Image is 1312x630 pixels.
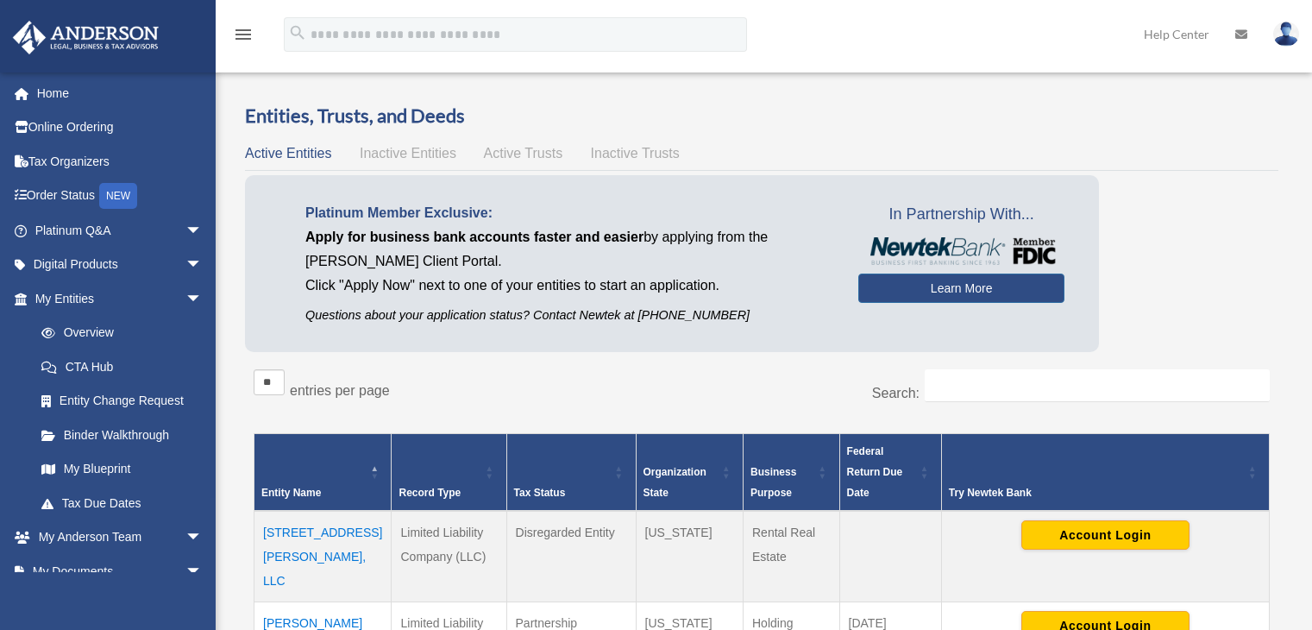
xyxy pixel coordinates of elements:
span: arrow_drop_down [185,281,220,317]
span: arrow_drop_down [185,248,220,283]
span: arrow_drop_down [185,554,220,589]
a: Home [12,76,229,110]
span: Tax Status [514,487,566,499]
label: entries per page [290,383,390,398]
th: Entity Name: Activate to invert sorting [254,433,392,511]
a: Entity Change Request [24,384,220,419]
span: Business Purpose [750,466,796,499]
img: User Pic [1273,22,1299,47]
img: Anderson Advisors Platinum Portal [8,21,164,54]
span: Active Trusts [484,146,563,161]
a: menu [233,30,254,45]
th: Try Newtek Bank : Activate to sort [941,433,1269,511]
span: Organization State [643,466,706,499]
span: Inactive Trusts [591,146,680,161]
i: search [288,23,307,42]
th: Tax Status: Activate to sort [506,433,636,511]
span: In Partnership With... [858,201,1064,229]
button: Account Login [1021,520,1190,550]
a: Learn More [858,274,1064,303]
td: [US_STATE] [636,511,743,602]
a: Overview [24,316,211,350]
span: Federal Return Due Date [847,445,903,499]
a: Account Login [1021,527,1190,541]
a: My Entitiesarrow_drop_down [12,281,220,316]
a: Binder Walkthrough [24,418,220,452]
th: Business Purpose: Activate to sort [744,433,840,511]
span: arrow_drop_down [185,213,220,249]
a: CTA Hub [24,350,220,384]
td: [STREET_ADDRESS][PERSON_NAME], LLC [254,511,392,602]
th: Record Type: Activate to sort [392,433,506,511]
a: Tax Due Dates [24,486,220,520]
span: Inactive Entities [360,146,456,161]
span: Active Entities [245,146,331,161]
i: menu [233,24,254,45]
span: arrow_drop_down [185,520,220,556]
a: Online Ordering [12,110,229,145]
a: My Blueprint [24,452,220,487]
td: Rental Real Estate [744,511,840,602]
p: by applying from the [PERSON_NAME] Client Portal. [305,225,832,274]
p: Click "Apply Now" next to one of your entities to start an application. [305,274,832,298]
img: NewtekBankLogoSM.png [867,237,1056,265]
a: My Anderson Teamarrow_drop_down [12,520,229,555]
div: Try Newtek Bank [949,482,1243,503]
td: Disregarded Entity [506,511,636,602]
h3: Entities, Trusts, and Deeds [245,103,1278,129]
span: Record Type [399,487,461,499]
a: Order StatusNEW [12,179,229,214]
a: Tax Organizers [12,144,229,179]
th: Organization State: Activate to sort [636,433,743,511]
th: Federal Return Due Date: Activate to sort [839,433,941,511]
td: Limited Liability Company (LLC) [392,511,506,602]
div: NEW [99,183,137,209]
a: My Documentsarrow_drop_down [12,554,229,589]
span: Apply for business bank accounts faster and easier [305,230,643,244]
a: Digital Productsarrow_drop_down [12,248,229,282]
span: Entity Name [261,487,321,499]
p: Platinum Member Exclusive: [305,201,832,225]
a: Platinum Q&Aarrow_drop_down [12,213,229,248]
p: Questions about your application status? Contact Newtek at [PHONE_NUMBER] [305,305,832,326]
label: Search: [872,386,920,400]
